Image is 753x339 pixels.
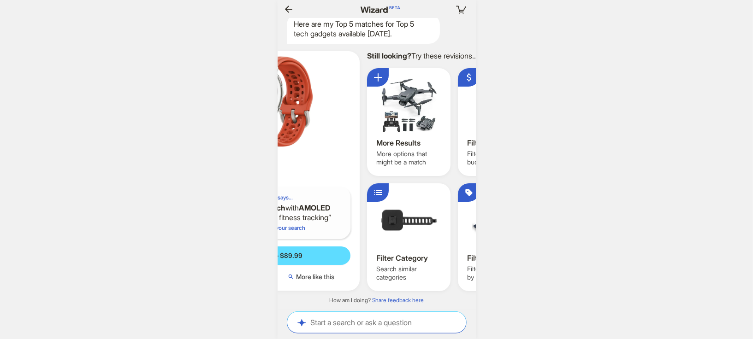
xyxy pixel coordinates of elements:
[376,253,443,263] div: Filter Category
[376,150,443,166] div: More options that might be a match
[376,138,443,148] div: More Results
[367,51,411,60] strong: Still looking?
[467,265,534,281] div: Filter and search by top brands
[376,265,443,281] div: Search similar categories
[278,297,476,304] div: How am I doing?
[467,138,534,148] div: Filter Price
[272,272,350,281] button: More like this
[367,51,541,61] div: Try these revisions...
[296,273,334,281] span: More like this
[372,297,424,304] a: Share feedback here
[467,253,534,263] div: Filter Brand
[467,150,534,166] div: Filter by popular budget limits
[287,14,440,44] div: Here are my Top 5 matches for Top 5 tech gadgets available [DATE].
